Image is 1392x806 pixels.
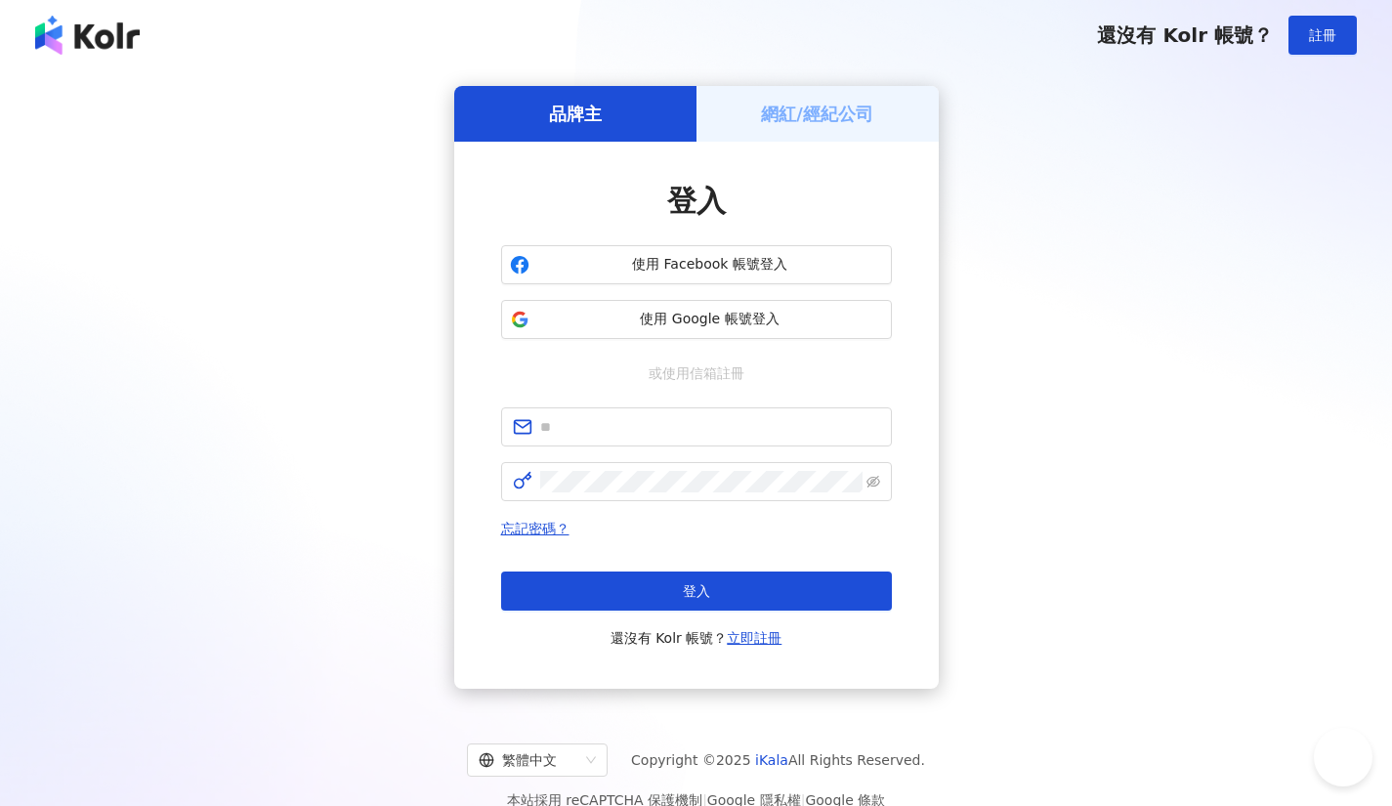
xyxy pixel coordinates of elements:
span: 註冊 [1309,27,1336,43]
iframe: Help Scout Beacon - Open [1314,728,1372,786]
span: 登入 [683,583,710,599]
span: 登入 [667,184,726,218]
span: eye-invisible [866,475,880,488]
span: 還沒有 Kolr 帳號？ [611,626,782,650]
a: 忘記密碼？ [501,521,569,536]
button: 使用 Facebook 帳號登入 [501,245,892,284]
button: 註冊 [1288,16,1357,55]
span: 使用 Google 帳號登入 [537,310,883,329]
span: 使用 Facebook 帳號登入 [537,255,883,275]
span: 或使用信箱註冊 [635,362,758,384]
span: 還沒有 Kolr 帳號？ [1097,23,1273,47]
h5: 網紅/經紀公司 [761,102,873,126]
h5: 品牌主 [549,102,602,126]
div: 繁體中文 [479,744,578,776]
button: 登入 [501,572,892,611]
a: iKala [755,752,788,768]
button: 使用 Google 帳號登入 [501,300,892,339]
img: logo [35,16,140,55]
a: 立即註冊 [727,630,781,646]
span: Copyright © 2025 All Rights Reserved. [631,748,925,772]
